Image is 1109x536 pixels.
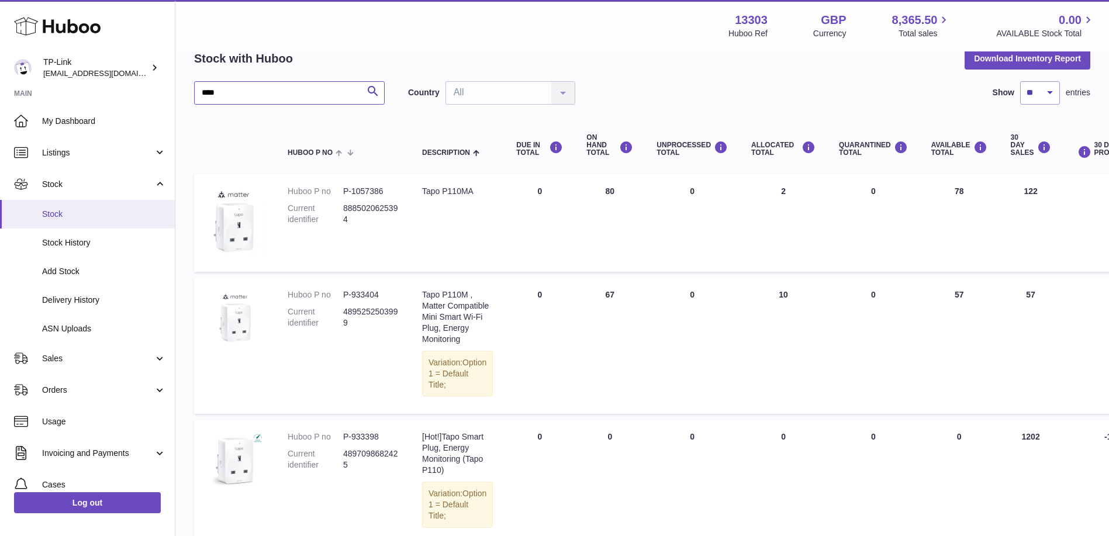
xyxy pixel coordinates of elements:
[288,431,343,442] dt: Huboo P no
[645,278,740,414] td: 0
[288,149,333,157] span: Huboo P no
[42,147,154,158] span: Listings
[931,141,987,157] div: AVAILABLE Total
[43,57,148,79] div: TP-Link
[343,306,399,328] dd: 4895252503999
[575,278,645,414] td: 67
[1011,134,1051,157] div: 30 DAY SALES
[42,116,166,127] span: My Dashboard
[343,186,399,197] dd: P-1057386
[813,28,847,39] div: Currency
[343,203,399,225] dd: 8885020625394
[14,492,161,513] a: Log out
[288,203,343,225] dt: Current identifier
[920,278,999,414] td: 57
[899,28,951,39] span: Total sales
[288,289,343,300] dt: Huboo P no
[871,290,876,299] span: 0
[288,448,343,471] dt: Current identifier
[999,278,1063,414] td: 57
[42,416,166,427] span: Usage
[422,149,470,157] span: Description
[1059,12,1082,28] span: 0.00
[288,306,343,328] dt: Current identifier
[728,28,768,39] div: Huboo Ref
[740,278,827,414] td: 10
[42,179,154,190] span: Stock
[422,186,493,197] div: Tapo P110MA
[735,12,768,28] strong: 13303
[42,479,166,490] span: Cases
[740,174,827,272] td: 2
[206,289,264,348] img: product image
[839,141,908,157] div: QUARANTINED Total
[14,59,32,77] img: gaby.chen@tp-link.com
[422,482,493,528] div: Variation:
[993,87,1014,98] label: Show
[505,174,575,272] td: 0
[996,12,1095,39] a: 0.00 AVAILABLE Stock Total
[42,295,166,306] span: Delivery History
[871,186,876,196] span: 0
[657,141,728,157] div: UNPROCESSED Total
[586,134,633,157] div: ON HAND Total
[42,448,154,459] span: Invoicing and Payments
[429,489,486,520] span: Option 1 = Default Title;
[505,278,575,414] td: 0
[751,141,816,157] div: ALLOCATED Total
[288,186,343,197] dt: Huboo P no
[821,12,846,28] strong: GBP
[42,353,154,364] span: Sales
[920,174,999,272] td: 78
[206,186,264,257] img: product image
[871,432,876,441] span: 0
[965,48,1090,69] button: Download Inventory Report
[206,431,264,490] img: product image
[892,12,938,28] span: 8,365.50
[343,289,399,300] dd: P-933404
[645,174,740,272] td: 0
[575,174,645,272] td: 80
[422,289,493,344] div: Tapo P110M , Matter Compatible Mini Smart Wi-Fi Plug, Energy Monitoring
[42,323,166,334] span: ASN Uploads
[343,448,399,471] dd: 4897098682425
[408,87,440,98] label: Country
[1066,87,1090,98] span: entries
[892,12,951,39] a: 8,365.50 Total sales
[42,209,166,220] span: Stock
[194,51,293,67] h2: Stock with Huboo
[43,68,172,78] span: [EMAIL_ADDRESS][DOMAIN_NAME]
[429,358,486,389] span: Option 1 = Default Title;
[422,431,493,476] div: [Hot!]Tapo Smart Plug, Energy Monitoring (Tapo P110)
[343,431,399,442] dd: P-933398
[42,385,154,396] span: Orders
[516,141,563,157] div: DUE IN TOTAL
[996,28,1095,39] span: AVAILABLE Stock Total
[42,237,166,248] span: Stock History
[42,266,166,277] span: Add Stock
[999,174,1063,272] td: 122
[422,351,493,397] div: Variation:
